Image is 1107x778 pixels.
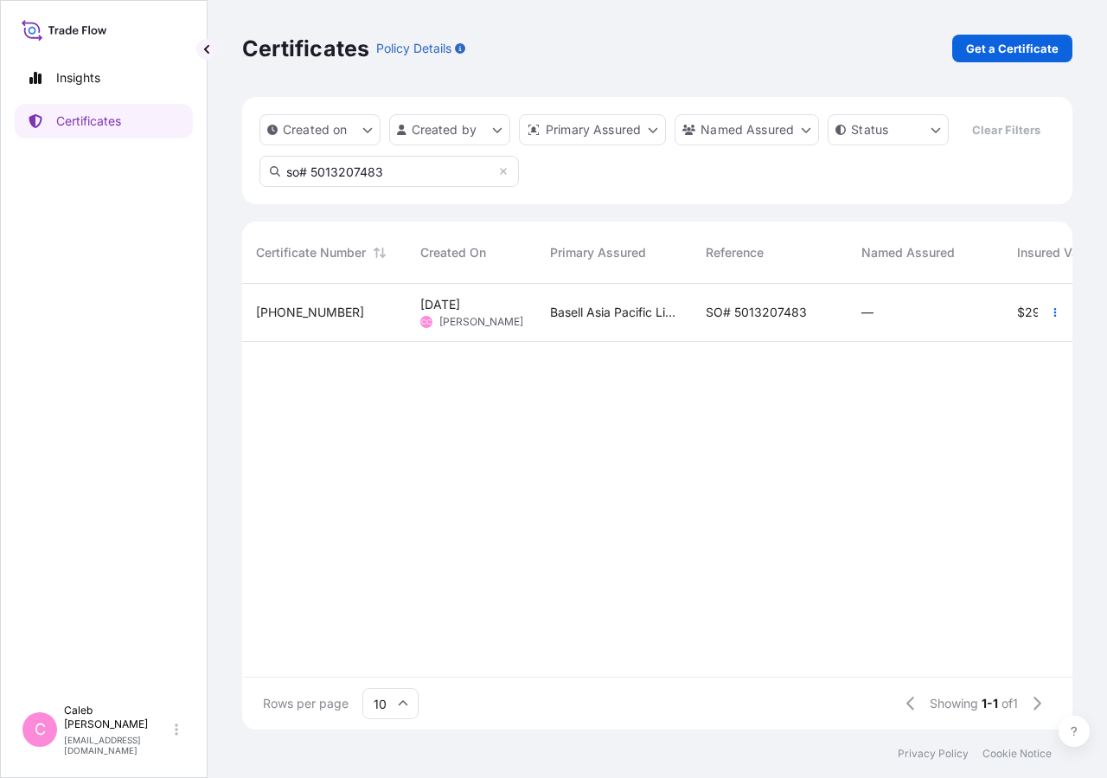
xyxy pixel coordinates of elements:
span: Rows per page [263,695,349,712]
button: distributor Filter options [519,114,666,145]
button: cargoOwner Filter options [675,114,819,145]
p: Certificates [242,35,369,62]
span: $ [1017,306,1025,318]
a: Cookie Notice [982,747,1052,761]
span: Created On [420,244,486,261]
p: Insights [56,69,100,87]
span: SO# 5013207483 [706,304,807,321]
a: Get a Certificate [952,35,1072,62]
span: [PERSON_NAME] [439,315,523,329]
p: Get a Certificate [966,40,1059,57]
span: 29 [1025,306,1040,318]
p: Caleb [PERSON_NAME] [64,704,171,731]
p: Clear Filters [972,121,1040,138]
span: of 1 [1001,695,1018,712]
p: [EMAIL_ADDRESS][DOMAIN_NAME] [64,735,171,755]
a: Certificates [15,104,193,138]
a: Privacy Policy [898,747,969,761]
span: [PHONE_NUMBER] [256,304,364,321]
span: Certificate Number [256,244,366,261]
input: Search Certificate or Reference... [259,156,519,187]
span: Reference [706,244,764,261]
p: Primary Assured [546,121,641,138]
button: Sort [369,242,390,263]
button: certificateStatus Filter options [828,114,949,145]
span: 1-1 [982,695,998,712]
button: Clear Filters [957,116,1054,144]
p: Certificates [56,113,121,130]
span: — [861,304,873,321]
p: Named Assured [701,121,794,138]
span: C [35,721,46,738]
p: Created on [283,121,348,138]
p: Created by [412,121,477,138]
span: Named Assured [861,244,955,261]
p: Status [851,121,888,138]
span: Primary Assured [550,244,646,261]
p: Policy Details [376,40,451,57]
span: Insured Value [1017,244,1096,261]
span: Showing [930,695,978,712]
a: Insights [15,61,193,95]
button: createdOn Filter options [259,114,381,145]
span: [DATE] [420,296,460,313]
button: createdBy Filter options [389,114,510,145]
span: CC [421,313,432,331]
span: Basell Asia Pacific Limited [550,304,678,321]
